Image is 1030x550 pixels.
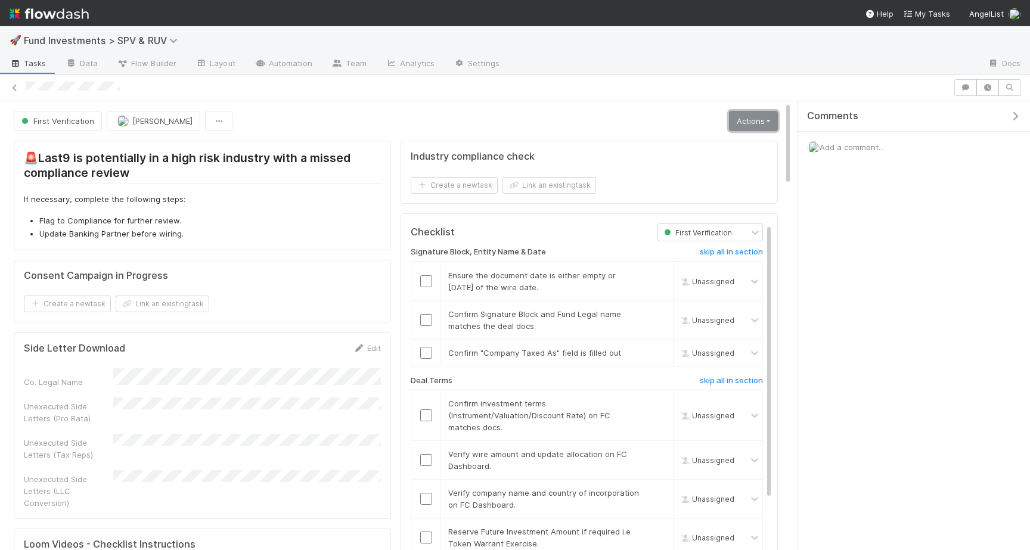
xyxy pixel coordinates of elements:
span: First Verification [19,116,94,126]
img: avatar_15e6a745-65a2-4f19-9667-febcb12e2fc8.png [117,115,129,127]
button: Create a newtask [24,296,111,312]
h5: Checklist [411,226,455,238]
span: Unassigned [678,348,734,357]
button: Create a newtask [411,177,498,194]
span: Tasks [10,57,46,69]
span: Fund Investments > SPV & RUV [24,35,184,46]
h6: Signature Block, Entity Name & Date [411,247,546,257]
span: Confirm investment terms (Instrument/Valuation/Discount Rate) on FC matches docs. [448,399,610,432]
span: My Tasks [903,9,950,18]
span: Unassigned [678,495,734,504]
h5: Industry compliance check [411,151,535,163]
a: Team [322,55,376,74]
button: First Verification [14,111,102,131]
h6: skip all in section [700,376,763,386]
a: skip all in section [700,247,763,262]
div: Co. Legal Name [24,376,113,388]
a: skip all in section [700,376,763,390]
div: Help [865,8,894,20]
h6: skip all in section [700,247,763,257]
button: Link an existingtask [502,177,596,194]
div: Unexecuted Side Letters (LLC Conversion) [24,473,113,509]
p: If necessary, complete the following steps: [24,194,381,206]
li: Update Banking Partner before wiring. [39,228,381,240]
span: Unassigned [678,315,734,324]
span: Unassigned [678,533,734,542]
img: logo-inverted-e16ddd16eac7371096b0.svg [10,4,89,24]
a: Data [56,55,107,74]
span: Verify wire amount and update allocation on FC Dashboard. [448,449,627,471]
span: Confirm Signature Block and Fund Legal name matches the deal docs. [448,309,621,331]
span: Confirm "Company Taxed As" field is filled out [448,348,621,358]
span: Verify company name and country of incorporation on FC Dashboard. [448,488,639,509]
span: Unassigned [678,411,734,420]
li: Flag to Compliance for further review. [39,215,381,227]
span: Comments [807,110,858,122]
span: 🚀 [10,35,21,45]
span: First Verification [662,228,732,237]
h2: 🚨Last9 is potentially in a high risk industry with a missed compliance review [24,151,381,184]
span: Reserve Future Investment Amount if required i.e Token Warrant Exercise. [448,527,631,548]
span: Flow Builder [117,57,176,69]
img: avatar_15e6a745-65a2-4f19-9667-febcb12e2fc8.png [1009,8,1020,20]
span: Unassigned [678,456,734,465]
a: Actions [729,111,778,131]
h5: Consent Campaign in Progress [24,270,168,282]
div: Unexecuted Side Letters (Pro Rata) [24,400,113,424]
button: [PERSON_NAME] [107,111,200,131]
span: Ensure the document date is either empty or [DATE] of the wire date. [448,271,616,292]
h6: Deal Terms [411,376,452,386]
a: Flow Builder [107,55,186,74]
a: Docs [978,55,1030,74]
span: Unassigned [678,276,734,285]
a: Analytics [376,55,444,74]
span: [PERSON_NAME] [132,116,193,126]
img: avatar_15e6a745-65a2-4f19-9667-febcb12e2fc8.png [808,141,820,153]
h5: Side Letter Download [24,343,125,355]
a: Settings [444,55,509,74]
span: Add a comment... [820,142,884,152]
button: Link an existingtask [116,296,209,312]
a: Layout [186,55,245,74]
a: Edit [353,343,381,353]
a: Automation [245,55,322,74]
div: Unexecuted Side Letters (Tax Reps) [24,437,113,461]
a: My Tasks [903,8,950,20]
span: AngelList [969,9,1004,18]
